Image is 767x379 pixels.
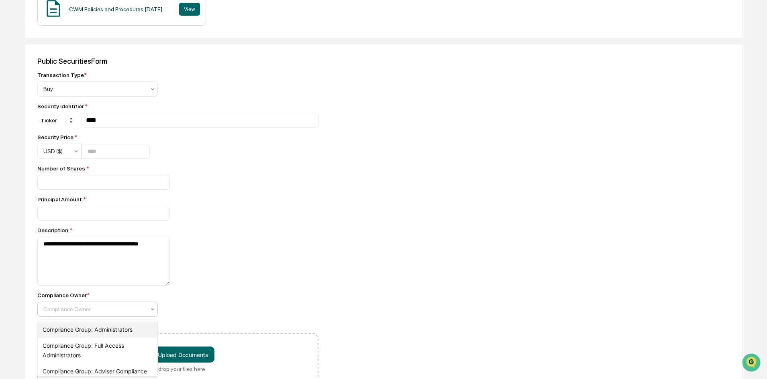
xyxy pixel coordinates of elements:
div: Security Price [37,134,150,140]
button: Or drop your files here [142,347,214,363]
img: 1746055101610-c473b297-6a78-478c-a979-82029cc54cd1 [8,61,22,76]
div: 🔎 [8,117,14,124]
div: Compliance Owner [37,292,90,298]
div: 🗄️ [58,102,65,108]
div: Compliance Group: Full Access Administrators [38,338,157,363]
div: Or drop your files here [151,366,205,372]
div: Public Securities Form [37,57,730,65]
div: Start new chat [27,61,132,69]
div: Description [37,227,318,233]
div: We're available if you need us! [27,69,102,76]
button: Start new chat [137,64,146,73]
a: 🖐️Preclearance [5,98,55,112]
iframe: Open customer support [741,353,763,374]
div: Compliance Group: Administrators [38,322,157,338]
div: 🖐️ [8,102,14,108]
span: Preclearance [16,101,52,109]
div: Number of Shares [37,165,318,172]
p: How can we help? [8,17,146,30]
div: Ticker [37,114,78,127]
div: Transaction Type [37,72,87,78]
a: Powered byPylon [57,136,97,142]
span: Attestations [66,101,100,109]
span: Pylon [80,136,97,142]
span: Data Lookup [16,116,51,124]
button: View [179,3,200,16]
a: 🔎Data Lookup [5,113,54,128]
a: 🗄️Attestations [55,98,103,112]
div: CWM Policies and Procedures [DATE] [69,6,162,12]
div: Principal Amount [37,196,318,203]
div: Supporting Documents [37,323,318,330]
div: Security Identifier [37,103,318,109]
